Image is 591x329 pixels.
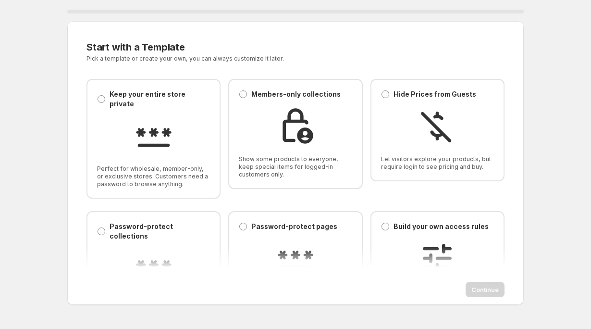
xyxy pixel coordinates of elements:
[251,89,341,99] p: Members-only collections
[135,249,173,287] img: Password-protect collections
[381,155,494,171] span: Let visitors explore your products, but require login to see pricing and buy.
[239,155,352,178] span: Show some products to everyone, keep special items for logged-in customers only.
[135,116,173,155] img: Keep your entire store private
[394,89,476,99] p: Hide Prices from Guests
[110,89,210,109] p: Keep your entire store private
[110,222,210,241] p: Password-protect collections
[418,107,456,145] img: Hide Prices from Guests
[394,222,489,231] p: Build your own access rules
[86,41,185,53] span: Start with a Template
[97,165,210,188] span: Perfect for wholesale, member-only, or exclusive stores. Customers need a password to browse anyt...
[276,239,315,278] img: Password-protect pages
[251,222,337,231] p: Password-protect pages
[276,107,315,145] img: Members-only collections
[86,55,391,63] p: Pick a template or create your own, you can always customize it later.
[418,239,456,278] img: Build your own access rules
